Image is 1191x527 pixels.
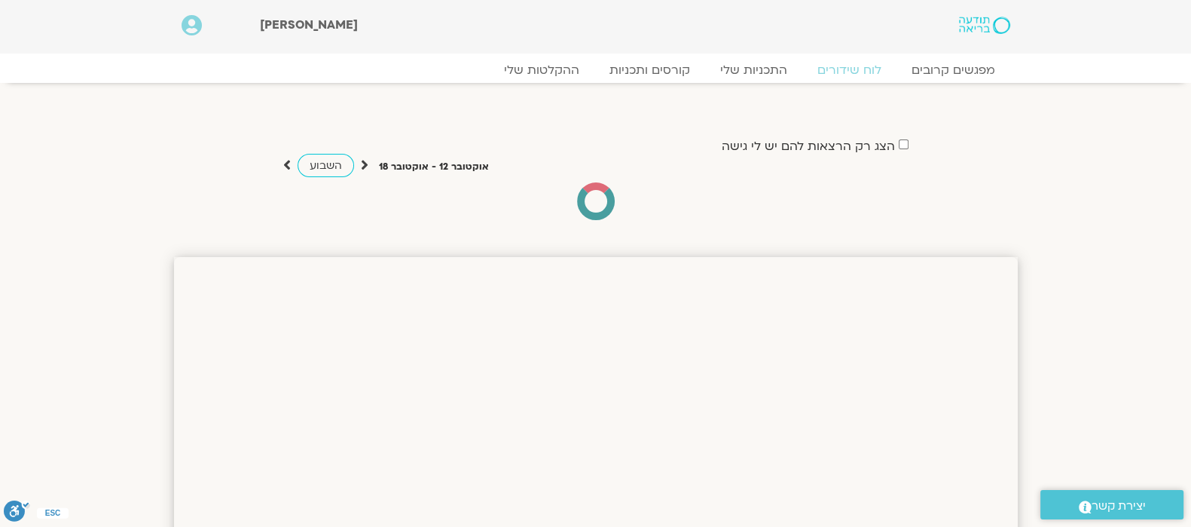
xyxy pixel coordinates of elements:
[260,17,358,33] span: [PERSON_NAME]
[298,154,354,177] a: השבוע
[379,159,489,175] p: אוקטובר 12 - אוקטובר 18
[896,63,1010,78] a: מפגשים קרובים
[722,139,895,153] label: הצג רק הרצאות להם יש לי גישה
[705,63,802,78] a: התכניות שלי
[594,63,705,78] a: קורסים ותכניות
[310,158,342,173] span: השבוע
[489,63,594,78] a: ההקלטות שלי
[802,63,896,78] a: לוח שידורים
[1092,496,1146,516] span: יצירת קשר
[182,63,1010,78] nav: Menu
[1040,490,1183,519] a: יצירת קשר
